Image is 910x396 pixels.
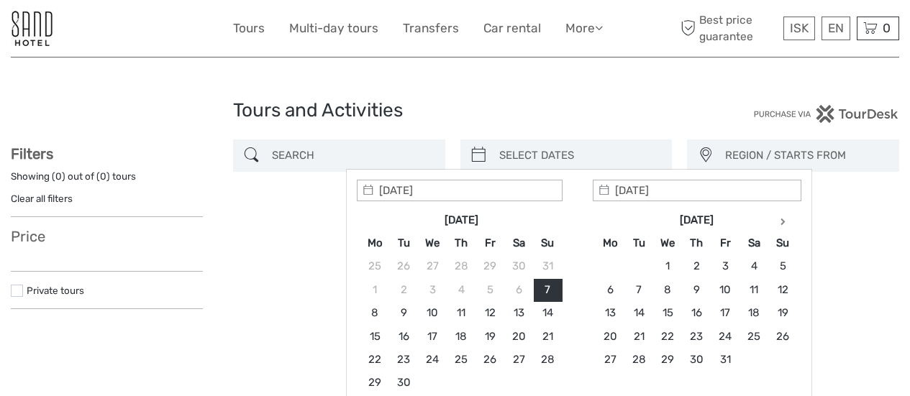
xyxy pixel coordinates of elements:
[533,255,562,278] td: 31
[389,231,418,254] th: Tu
[447,231,476,254] th: Th
[711,231,740,254] th: Fr
[476,231,504,254] th: Fr
[476,349,504,372] td: 26
[504,255,533,278] td: 30
[389,255,418,278] td: 26
[447,349,476,372] td: 25
[447,278,476,301] td: 4
[596,325,624,348] td: 20
[822,17,850,40] div: EN
[27,285,84,296] a: Private tours
[403,18,459,39] a: Transfers
[11,228,203,245] h3: Price
[596,231,624,254] th: Mo
[533,278,562,301] td: 7
[476,255,504,278] td: 29
[418,278,447,301] td: 3
[389,208,533,231] th: [DATE]
[447,302,476,325] td: 11
[653,255,682,278] td: 1
[740,278,768,301] td: 11
[389,349,418,372] td: 23
[418,349,447,372] td: 24
[11,11,53,46] img: 186-9edf1c15-b972-4976-af38-d04df2434085_logo_small.jpg
[289,18,378,39] a: Multi-day tours
[624,349,653,372] td: 28
[711,325,740,348] td: 24
[682,349,711,372] td: 30
[768,325,797,348] td: 26
[790,21,809,35] span: ISK
[418,325,447,348] td: 17
[447,325,476,348] td: 18
[476,278,504,301] td: 5
[418,302,447,325] td: 10
[504,278,533,301] td: 6
[740,325,768,348] td: 25
[483,18,541,39] a: Car rental
[389,278,418,301] td: 2
[233,99,678,122] h1: Tours and Activities
[881,21,893,35] span: 0
[233,18,265,39] a: Tours
[11,145,53,162] strong: Filters
[504,325,533,348] td: 20
[682,278,711,301] td: 9
[624,325,653,348] td: 21
[360,372,389,395] td: 29
[165,22,183,40] button: Open LiveChat chat widget
[504,349,533,372] td: 27
[711,278,740,301] td: 10
[682,231,711,254] th: Th
[565,18,603,39] a: More
[360,325,389,348] td: 15
[624,208,768,231] th: [DATE]
[711,302,740,325] td: 17
[711,255,740,278] td: 3
[682,255,711,278] td: 2
[11,193,73,204] a: Clear all filters
[596,349,624,372] td: 27
[768,231,797,254] th: Su
[360,231,389,254] th: Mo
[389,302,418,325] td: 9
[653,278,682,301] td: 8
[504,231,533,254] th: Sa
[11,170,203,192] div: Showing ( ) out of ( ) tours
[360,302,389,325] td: 8
[360,278,389,301] td: 1
[753,105,899,123] img: PurchaseViaTourDesk.png
[719,144,892,167] span: REGION / STARTS FROM
[504,302,533,325] td: 13
[266,143,438,168] input: SEARCH
[768,278,797,301] td: 12
[596,302,624,325] td: 13
[740,231,768,254] th: Sa
[682,325,711,348] td: 23
[711,349,740,372] td: 31
[624,231,653,254] th: Tu
[768,255,797,278] td: 5
[533,231,562,254] th: Su
[653,302,682,325] td: 15
[447,255,476,278] td: 28
[493,143,665,168] input: SELECT DATES
[360,349,389,372] td: 22
[653,349,682,372] td: 29
[682,302,711,325] td: 16
[55,170,62,183] label: 0
[533,349,562,372] td: 28
[20,25,163,37] p: We're away right now. Please check back later!
[476,325,504,348] td: 19
[596,278,624,301] td: 6
[624,278,653,301] td: 7
[389,372,418,395] td: 30
[418,255,447,278] td: 27
[677,12,780,44] span: Best price guarantee
[624,302,653,325] td: 14
[740,302,768,325] td: 18
[533,302,562,325] td: 14
[768,302,797,325] td: 19
[100,170,106,183] label: 0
